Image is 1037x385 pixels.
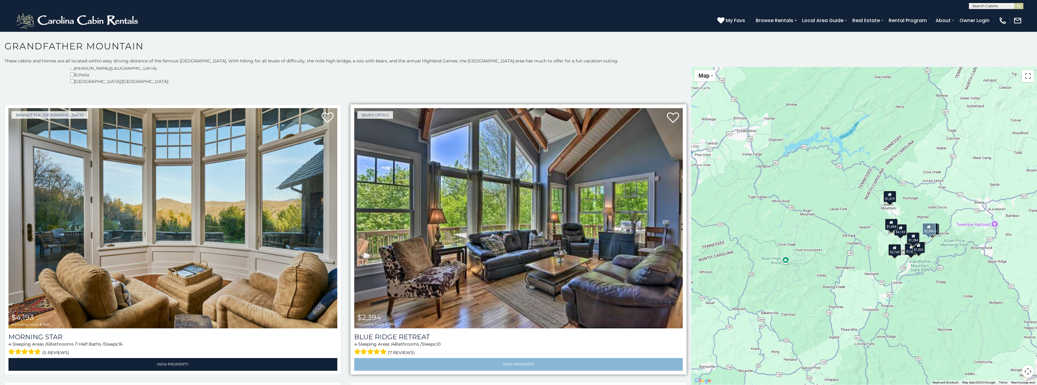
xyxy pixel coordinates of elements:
[12,313,34,322] span: $4,193
[693,377,713,385] a: Open this area in Google Maps (opens a new window)
[933,380,959,385] button: Keyboard shortcuts
[912,241,925,253] div: $1,026
[883,191,896,202] div: $1,519
[42,349,69,357] span: (5 reviews)
[1022,70,1034,82] button: Toggle fullscreen view
[8,341,337,357] div: Sleeping Areas / Bathrooms / Sleeps:
[962,381,995,384] span: Map data ©2025 Google
[8,333,337,341] a: Morning Star
[698,72,709,79] span: Map
[907,232,920,244] div: $1,284
[392,341,395,347] span: 4
[47,341,49,347] span: 6
[667,112,679,124] a: Add to favorites
[999,16,1007,25] img: phone-regular-white.png
[354,358,683,370] a: View Property
[885,219,898,230] div: $1,404
[1022,365,1034,377] button: Map camera controls
[905,244,918,255] div: $1,629
[8,358,337,370] a: View Property
[357,313,381,322] span: $2,394
[8,108,337,328] a: Morning Star $4,193 including taxes & fees
[956,15,992,26] a: Owner Login
[933,15,954,26] a: About
[70,65,168,71] div: [PERSON_NAME][GEOGRAPHIC_DATA]
[8,108,337,328] img: Morning Star
[76,341,104,347] span: 1 Half Baths /
[886,15,930,26] a: Rental Program
[322,112,334,124] a: Add to favorites
[894,224,907,236] div: $4,193
[693,377,713,385] img: Google
[15,12,141,30] img: White-1-2.png
[726,17,745,24] span: My Favs
[436,341,441,347] span: 10
[1011,381,1035,384] a: Report a map error
[888,244,901,255] div: $2,165
[926,224,939,235] div: $2,137
[354,108,683,328] a: Blue Ridge Retreat $2,394 including taxes & fees
[12,322,50,326] span: including taxes & fees
[354,333,683,341] a: Blue Ridge Retreat
[354,341,357,347] span: 4
[357,322,396,326] span: including taxes & fees
[118,341,123,347] span: 16
[999,381,1007,384] a: Terms (opens in new tab)
[849,15,883,26] a: Real Estate
[354,341,683,357] div: Sleeping Areas / Bathrooms / Sleeps:
[70,78,168,85] div: [GEOGRAPHIC_DATA]/[GEOGRAPHIC_DATA]
[799,15,847,26] a: Local Area Guide
[922,223,936,235] div: $2,394
[717,17,747,25] a: My Favs
[12,111,88,119] a: Banner Elk, [GEOGRAPHIC_DATA]
[357,111,393,119] a: Seven Devils
[694,70,715,81] button: Change map style
[1013,16,1022,25] img: mail-regular-white.png
[8,341,11,347] span: 4
[70,71,168,78] div: Echota
[388,349,415,357] span: (7 reviews)
[753,15,796,26] a: Browse Rentals
[354,108,683,328] img: Blue Ridge Retreat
